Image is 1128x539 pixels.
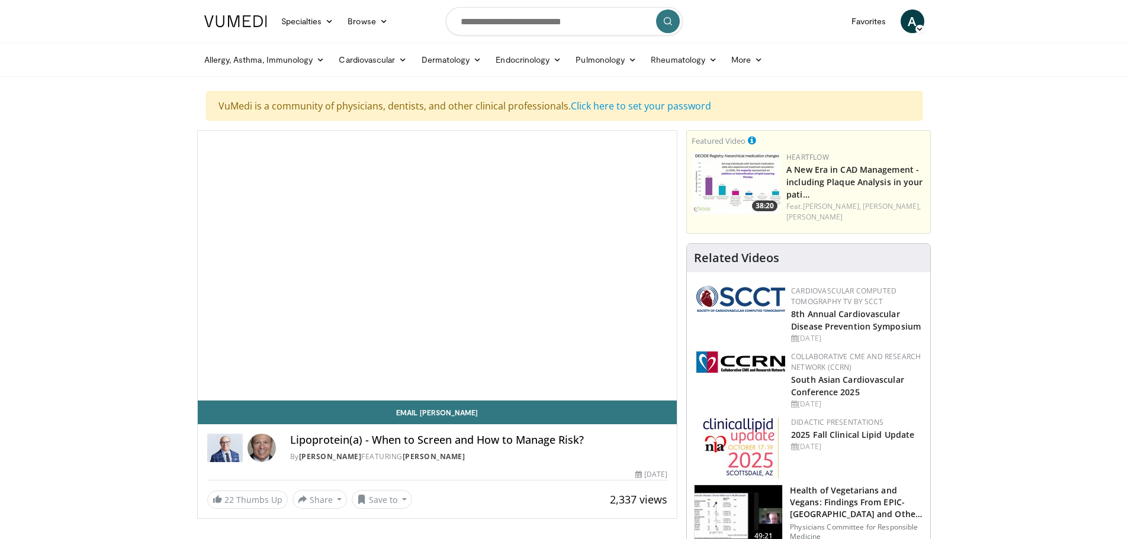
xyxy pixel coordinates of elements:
[692,152,780,214] a: 38:20
[791,399,921,409] div: [DATE]
[791,417,921,428] div: Didactic Presentations
[207,434,243,462] img: Dr. Robert S. Rosenson
[844,9,894,33] a: Favorites
[414,48,489,72] a: Dermatology
[299,451,362,461] a: [PERSON_NAME]
[204,15,267,27] img: VuMedi Logo
[803,201,861,211] a: [PERSON_NAME],
[610,492,667,506] span: 2,337 views
[206,91,923,121] div: VuMedi is a community of physicians, dentists, and other clinical professionals.
[403,451,465,461] a: [PERSON_NAME]
[791,286,896,306] a: Cardiovascular Computed Tomography TV by SCCT
[791,308,921,332] a: 8th Annual Cardiovascular Disease Prevention Symposium
[446,7,683,35] input: Search topics, interventions
[863,201,921,211] a: [PERSON_NAME],
[198,401,677,424] a: Email [PERSON_NAME]
[696,286,785,312] img: 51a70120-4f25-49cc-93a4-67582377e75f.png.150x105_q85_autocrop_double_scale_upscale_version-0.2.png
[332,48,414,72] a: Cardiovascular
[293,490,348,509] button: Share
[694,251,779,265] h4: Related Videos
[352,490,412,509] button: Save to
[489,48,568,72] a: Endocrinology
[786,201,925,222] div: Feat.
[791,333,921,344] div: [DATE]
[703,417,779,479] img: d65bce67-f81a-47c5-b47d-7b8806b59ca8.jpg.150x105_q85_autocrop_double_scale_upscale_version-0.2.jpg
[635,469,667,480] div: [DATE]
[248,434,276,462] img: Avatar
[274,9,341,33] a: Specialties
[724,48,770,72] a: More
[786,152,829,162] a: Heartflow
[696,351,785,373] img: a04ee3ba-8487-4636-b0fb-5e8d268f3737.png.150x105_q85_autocrop_double_scale_upscale_version-0.2.png
[791,374,904,398] a: South Asian Cardiovascular Conference 2025
[644,48,724,72] a: Rheumatology
[791,429,914,440] a: 2025 Fall Clinical Lipid Update
[692,152,780,214] img: 738d0e2d-290f-4d89-8861-908fb8b721dc.150x105_q85_crop-smart_upscale.jpg
[791,351,921,372] a: Collaborative CME and Research Network (CCRN)
[224,494,234,505] span: 22
[197,48,332,72] a: Allergy, Asthma, Immunology
[571,99,711,112] a: Click here to set your password
[791,441,921,452] div: [DATE]
[198,131,677,401] video-js: Video Player
[786,212,843,222] a: [PERSON_NAME]
[790,485,923,520] h3: Health of Vegetarians and Vegans: Findings From EPIC-[GEOGRAPHIC_DATA] and Othe…
[207,490,288,509] a: 22 Thumbs Up
[692,135,745,146] small: Featured Video
[290,451,668,462] div: By FEATURING
[752,201,777,211] span: 38:20
[290,434,668,447] h4: Lipoprotein(a) - When to Screen and How to Manage Risk?
[568,48,644,72] a: Pulmonology
[901,9,924,33] a: A
[340,9,395,33] a: Browse
[786,164,923,200] a: A New Era in CAD Management - including Plaque Analysis in your pati…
